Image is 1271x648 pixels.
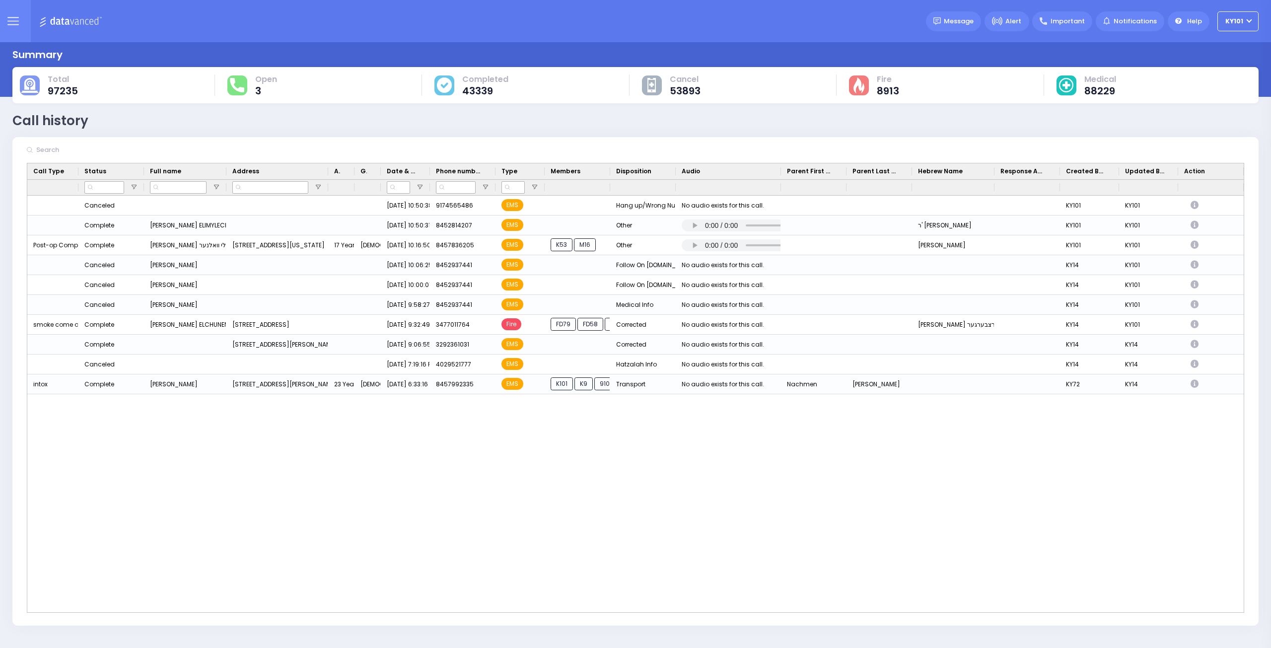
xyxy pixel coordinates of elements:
button: Open Filter Menu [212,183,220,191]
div: [PERSON_NAME] [144,374,226,394]
div: [PERSON_NAME] נפתלי וואלנער [144,235,226,255]
div: [PERSON_NAME] ווערצבערגער [912,315,994,335]
div: ר' [PERSON_NAME] [912,216,994,235]
span: Cancel [670,74,701,84]
div: [DATE] 6:33:16 PM [381,374,430,394]
div: Nachmen [781,374,847,394]
button: Open Filter Menu [130,183,138,191]
span: Completed [462,74,508,84]
div: 23 Year [328,374,354,394]
div: No audio exists for this call. [682,199,764,212]
div: [DATE] 9:06:55 PM [381,335,430,355]
div: No audio exists for this call. [682,318,764,331]
span: Call Type [33,167,64,176]
div: KY101 [1119,275,1178,295]
span: K53 [551,238,572,251]
span: K101 [551,377,573,390]
div: KY101 [1119,235,1178,255]
div: KY101 [1060,216,1119,235]
span: 9174565486 [436,201,473,210]
span: Parent First Name [787,167,833,176]
div: Summary [12,47,63,62]
div: [DEMOGRAPHIC_DATA] [354,235,381,255]
div: Canceled [84,199,115,212]
div: Press SPACE to select this row. [27,335,1244,355]
div: [STREET_ADDRESS][PERSON_NAME] [226,374,328,394]
div: No audio exists for this call. [682,279,764,291]
span: 8457992335 [436,380,474,388]
span: Fire [501,318,521,330]
button: Open Filter Menu [482,183,490,191]
img: Logo [39,15,105,27]
div: 17 Year [328,235,354,255]
input: Address Filter Input [232,181,308,194]
span: 4029521777 [436,360,471,368]
div: Hang up/Wrong Number [610,196,676,216]
img: other-cause.svg [647,78,656,93]
span: 97235 [48,86,78,96]
div: Follow On [DOMAIN_NAME] [610,255,676,275]
div: [DATE] 9:32:49 PM [381,315,430,335]
div: Press SPACE to select this row. [27,255,1244,275]
span: Action [1184,167,1205,176]
div: Corrected [610,335,676,355]
span: Medical [1084,74,1116,84]
span: 8452814207 [436,221,472,229]
input: Status Filter Input [84,181,124,194]
span: EMS [501,199,523,211]
span: 8452937441 [436,261,472,269]
div: KY101 [1119,315,1178,335]
div: smoke come out from a pothole [27,315,78,335]
div: No audio exists for this call. [682,358,764,371]
div: Canceled [84,259,115,272]
span: Updated By Dispatcher [1125,167,1164,176]
span: 910 [594,377,615,390]
div: [DATE] 9:58:27 PM [381,295,430,315]
div: KY14 [1060,315,1119,335]
span: Hebrew Name [918,167,963,176]
div: [DATE] 10:50:31 PM [381,216,430,235]
div: No audio exists for this call. [682,298,764,311]
div: [PERSON_NAME] [847,374,912,394]
div: Other [610,216,676,235]
div: Canceled [84,279,115,291]
div: Press SPACE to select this row. [27,216,1244,235]
div: Complete [84,239,114,252]
input: Type Filter Input [501,181,525,194]
span: EMS [501,259,523,271]
span: Date & Time [387,167,416,176]
img: fire-cause.svg [853,77,864,93]
div: [DATE] 10:16:50 PM [381,235,430,255]
div: Press SPACE to select this row. [27,355,1244,374]
span: EMS [501,279,523,290]
span: 43339 [462,86,508,96]
div: KY14 [1060,335,1119,355]
span: K9 [574,377,593,390]
div: [PERSON_NAME] [912,235,994,255]
span: M16 [574,238,596,251]
span: Gender [360,167,367,176]
span: Created By Dispatcher [1066,167,1105,176]
div: Press SPACE to select this row. [27,196,1244,216]
div: [DATE] 10:50:38 PM [381,196,430,216]
div: KY14 [1060,355,1119,374]
span: Phone number [436,167,482,176]
span: Fire [877,74,899,84]
div: intox [27,374,78,394]
div: Call history [12,111,88,131]
div: [DATE] 10:00:01 PM [381,275,430,295]
div: Press SPACE to select this row. [27,295,1244,315]
span: 53893 [670,86,701,96]
span: FD79 [551,318,576,331]
img: total-response.svg [230,78,244,92]
div: KY101 [1119,216,1178,235]
div: [STREET_ADDRESS] [226,315,328,335]
div: Press SPACE to select this row. [27,374,1244,394]
span: Address [232,167,259,176]
div: Hatzalah Info [610,355,676,374]
span: 88229 [1084,86,1116,96]
input: Search [33,141,182,159]
div: Medical Info [610,295,676,315]
span: FD58 [577,318,603,331]
button: Open Filter Menu [416,183,424,191]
